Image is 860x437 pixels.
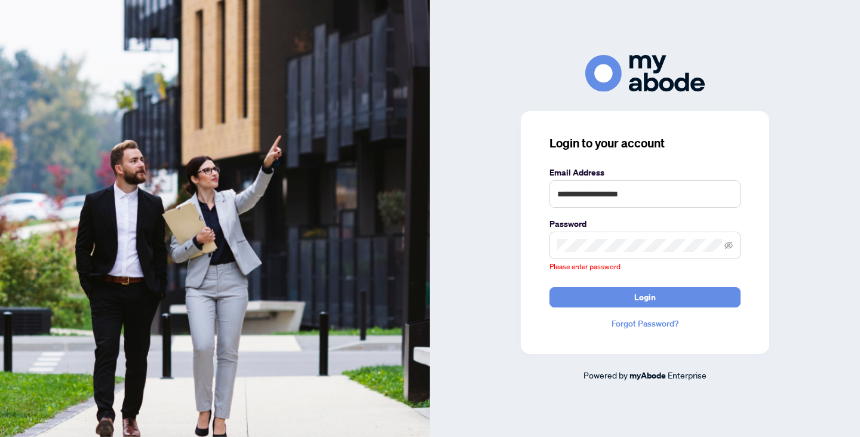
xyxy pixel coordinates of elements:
[724,241,733,250] span: eye-invisible
[549,217,741,230] label: Password
[549,317,741,330] a: Forgot Password?
[549,287,741,307] button: Login
[668,370,707,380] span: Enterprise
[585,55,705,91] img: ma-logo
[583,370,628,380] span: Powered by
[549,135,741,152] h3: Login to your account
[629,369,666,382] a: myAbode
[549,262,621,271] span: Please enter password
[549,166,741,179] label: Email Address
[634,288,656,307] span: Login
